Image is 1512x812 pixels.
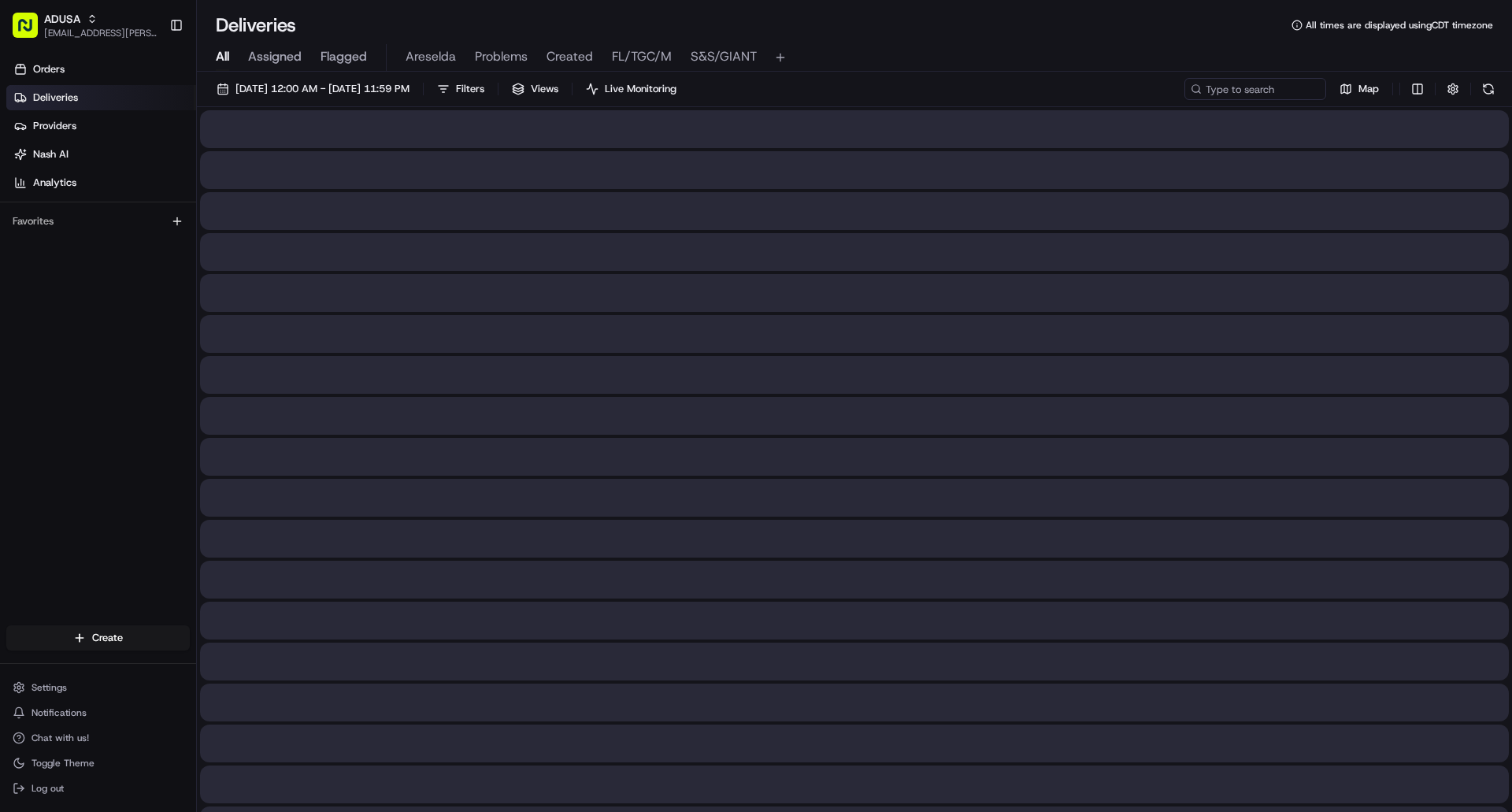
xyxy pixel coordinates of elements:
[6,625,190,651] button: Create
[612,47,672,66] span: FL/TGC/M
[33,91,78,105] span: Deliveries
[1332,78,1386,100] button: Map
[6,777,190,799] button: Log out
[6,57,196,82] a: Orders
[31,782,64,795] span: Log out
[248,47,302,66] span: Assigned
[605,82,676,96] span: Live Monitoring
[33,147,69,161] span: Nash AI
[430,78,491,100] button: Filters
[111,266,191,279] a: Powered byPylon
[579,78,684,100] button: Live Monitoring
[6,6,163,44] button: ADUSA[EMAIL_ADDRESS][PERSON_NAME][DOMAIN_NAME]
[6,142,196,167] a: Nash AI
[9,222,127,250] a: 📗Knowledge Base
[6,702,190,724] button: Notifications
[54,150,258,166] div: Start new chat
[16,63,287,88] p: Welcome 👋
[6,113,196,139] a: Providers
[33,176,76,190] span: Analytics
[44,11,80,27] button: ADUSA
[6,677,190,699] button: Settings
[456,82,484,96] span: Filters
[6,85,196,110] a: Deliveries
[33,119,76,133] span: Providers
[6,752,190,774] button: Toggle Theme
[44,27,157,39] button: [EMAIL_ADDRESS][PERSON_NAME][DOMAIN_NAME]
[31,757,94,769] span: Toggle Theme
[92,631,123,645] span: Create
[33,62,65,76] span: Orders
[1306,19,1493,32] span: All times are displayed using CDT timezone
[216,47,229,66] span: All
[1358,82,1379,96] span: Map
[133,230,146,243] div: 💻
[16,230,28,243] div: 📗
[1184,78,1326,100] input: Type to search
[531,82,558,96] span: Views
[16,16,47,47] img: Nash
[691,47,757,66] span: S&S/GIANT
[1477,78,1499,100] button: Refresh
[547,47,593,66] span: Created
[209,78,417,100] button: [DATE] 12:00 AM - [DATE] 11:59 PM
[54,166,199,179] div: We're available if you need us!
[505,78,565,100] button: Views
[41,102,260,118] input: Clear
[268,155,287,174] button: Start new chat
[149,228,253,244] span: API Documentation
[31,228,120,244] span: Knowledge Base
[127,222,259,250] a: 💻API Documentation
[321,47,367,66] span: Flagged
[157,267,191,279] span: Pylon
[6,727,190,749] button: Chat with us!
[16,150,44,179] img: 1736555255976-a54dd68f-1ca7-489b-9aae-adbdc363a1c4
[31,681,67,694] span: Settings
[31,732,89,744] span: Chat with us!
[235,82,409,96] span: [DATE] 12:00 AM - [DATE] 11:59 PM
[6,209,190,234] div: Favorites
[31,706,87,719] span: Notifications
[475,47,528,66] span: Problems
[216,13,296,38] h1: Deliveries
[6,170,196,195] a: Analytics
[406,47,456,66] span: Areselda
